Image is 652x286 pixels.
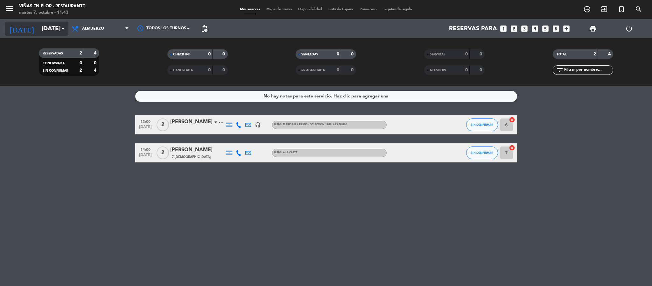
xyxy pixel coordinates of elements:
[263,93,389,100] div: No hay notas para este servicio. Haz clic para agregar una
[465,52,468,56] strong: 0
[255,122,261,128] i: headset_mic
[466,118,498,131] button: SIN CONFIRMAR
[471,123,493,126] span: SIN CONFIRMAR
[541,25,550,33] i: looks_5
[263,8,295,11] span: Mapa de mesas
[509,117,515,123] i: cancel
[137,146,153,153] span: 14:00
[466,147,498,159] button: SIN CONFIRMAR
[520,25,529,33] i: looks_3
[274,123,347,126] span: Menú maridaje 4 pasos - Colección 1700
[208,52,211,56] strong: 0
[82,26,104,31] span: Almuerzo
[562,25,571,33] i: add_box
[552,25,560,33] i: looks_6
[301,69,325,72] span: RE AGENDADA
[430,69,446,72] span: NO SHOW
[556,66,564,74] i: filter_list
[94,61,98,65] strong: 0
[531,25,539,33] i: looks_4
[274,151,298,154] span: Menú a la carta
[480,68,483,72] strong: 0
[222,68,226,72] strong: 0
[509,145,515,151] i: cancel
[625,25,633,32] i: power_settings_new
[510,25,518,33] i: looks_two
[499,25,508,33] i: looks_one
[564,67,613,74] input: Filtrar por nombre...
[173,53,191,56] span: CHECK INS
[557,53,566,56] span: TOTAL
[380,8,415,11] span: Tarjetas de regalo
[600,5,608,13] i: exit_to_app
[19,3,85,10] div: Viñas en Flor - Restaurante
[5,4,14,16] button: menu
[5,4,14,13] i: menu
[173,69,193,72] span: CANCELADA
[137,118,153,125] span: 12:00
[593,52,596,56] strong: 2
[351,68,355,72] strong: 0
[325,8,356,11] span: Lista de Espera
[471,151,493,154] span: SIN CONFIRMAR
[172,154,211,160] span: 7 [DEMOGRAPHIC_DATA]
[137,153,153,160] span: [DATE]
[465,68,468,72] strong: 0
[157,147,169,159] span: 2
[332,123,347,126] span: , ARS 88.000
[80,51,82,55] strong: 2
[618,5,625,13] i: turned_in_not
[43,62,65,65] span: CONFIRMADA
[157,118,169,131] span: 2
[94,51,98,55] strong: 4
[583,5,591,13] i: add_circle_outline
[430,53,445,56] span: SERVIDAS
[635,5,642,13] i: search
[208,68,211,72] strong: 0
[611,19,647,38] div: LOG OUT
[351,52,355,56] strong: 0
[170,118,224,126] div: [PERSON_NAME] x 2 / VIA UMA TRAVEL
[222,52,226,56] strong: 0
[43,52,63,55] span: RESERVADAS
[80,61,82,65] strong: 0
[337,52,339,56] strong: 0
[170,146,224,154] div: [PERSON_NAME]
[94,68,98,73] strong: 4
[5,22,39,36] i: [DATE]
[449,25,497,32] span: Reservas para
[589,25,597,32] span: print
[200,25,208,32] span: pending_actions
[295,8,325,11] span: Disponibilidad
[356,8,380,11] span: Pre-acceso
[59,25,67,32] i: arrow_drop_down
[43,69,68,72] span: SIN CONFIRMAR
[237,8,263,11] span: Mis reservas
[137,125,153,132] span: [DATE]
[608,52,612,56] strong: 4
[337,68,339,72] strong: 0
[480,52,483,56] strong: 0
[80,68,82,73] strong: 2
[301,53,318,56] span: SENTADAS
[19,10,85,16] div: martes 7. octubre - 11:43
